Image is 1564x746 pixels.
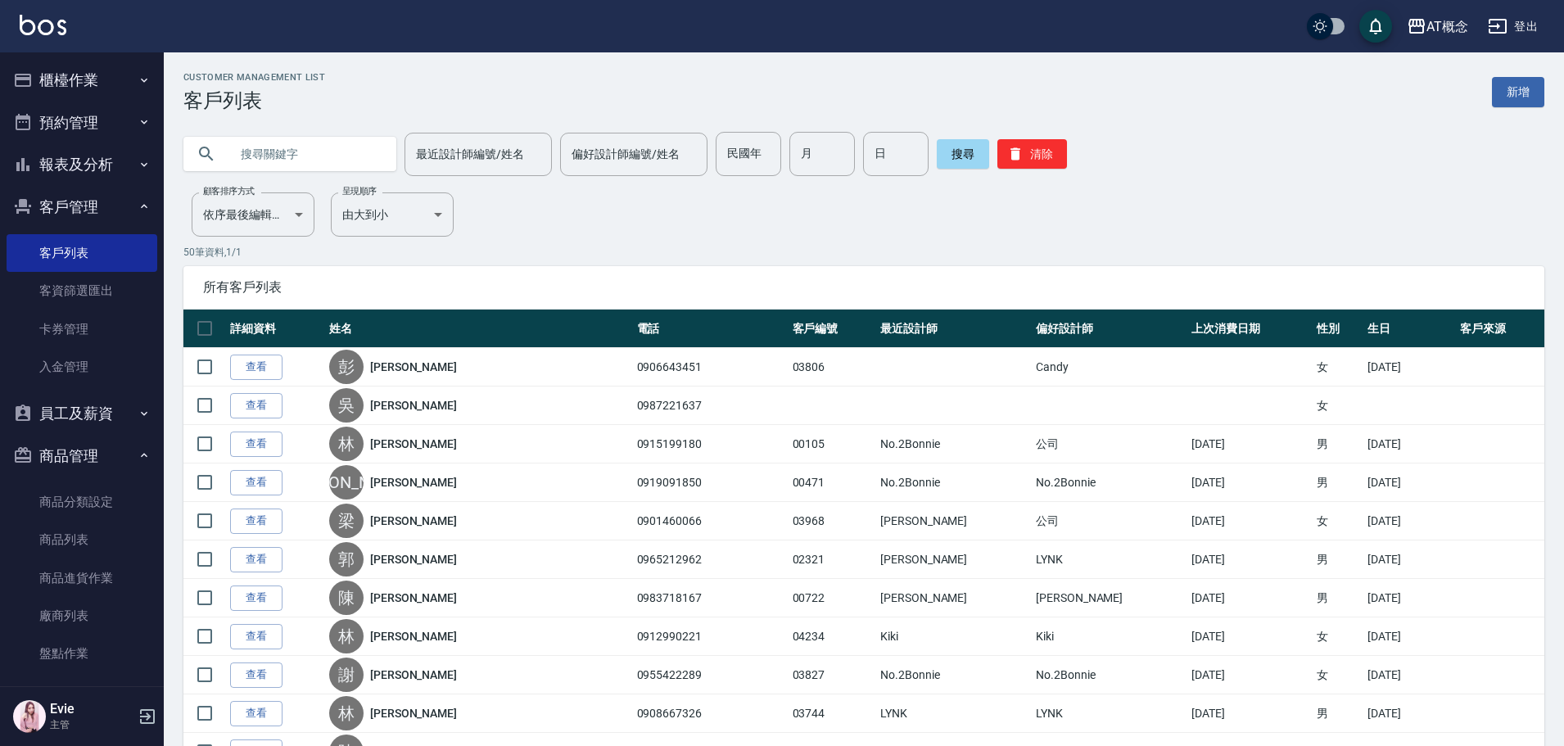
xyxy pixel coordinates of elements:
[633,310,789,348] th: 電話
[1313,656,1363,694] td: 女
[1313,694,1363,733] td: 男
[997,139,1067,169] button: 清除
[1363,310,1457,348] th: 生日
[1363,502,1457,540] td: [DATE]
[7,435,157,477] button: 商品管理
[1481,11,1544,42] button: 登出
[329,581,364,615] div: 陳
[7,392,157,435] button: 員工及薪資
[7,483,157,521] a: 商品分類設定
[1363,463,1457,502] td: [DATE]
[7,272,157,310] a: 客資篩選匯出
[633,694,789,733] td: 0908667326
[1187,694,1313,733] td: [DATE]
[226,310,325,348] th: 詳細資料
[7,234,157,272] a: 客戶列表
[1187,540,1313,579] td: [DATE]
[7,597,157,635] a: 廠商列表
[229,132,383,176] input: 搜尋關鍵字
[789,617,876,656] td: 04234
[230,393,283,418] a: 查看
[1313,425,1363,463] td: 男
[789,540,876,579] td: 02321
[789,656,876,694] td: 03827
[876,425,1032,463] td: No.2Bonnie
[1363,617,1457,656] td: [DATE]
[789,463,876,502] td: 00471
[633,540,789,579] td: 0965212962
[876,540,1032,579] td: [PERSON_NAME]
[1363,540,1457,579] td: [DATE]
[370,551,457,567] a: [PERSON_NAME]
[7,59,157,102] button: 櫃檯作業
[7,310,157,348] a: 卡券管理
[1359,10,1392,43] button: save
[633,656,789,694] td: 0955422289
[1313,540,1363,579] td: 男
[1187,425,1313,463] td: [DATE]
[789,694,876,733] td: 03744
[230,585,283,611] a: 查看
[230,470,283,495] a: 查看
[1363,348,1457,387] td: [DATE]
[50,701,133,717] h5: Evie
[342,185,377,197] label: 呈現順序
[1187,656,1313,694] td: [DATE]
[1032,656,1187,694] td: No.2Bonnie
[633,348,789,387] td: 0906643451
[1032,502,1187,540] td: 公司
[370,705,457,721] a: [PERSON_NAME]
[633,502,789,540] td: 0901460066
[329,619,364,653] div: 林
[1313,617,1363,656] td: 女
[876,617,1032,656] td: Kiki
[370,474,457,491] a: [PERSON_NAME]
[203,185,255,197] label: 顧客排序方式
[230,509,283,534] a: 查看
[633,579,789,617] td: 0983718167
[7,348,157,386] a: 入金管理
[1313,463,1363,502] td: 男
[20,15,66,35] img: Logo
[230,432,283,457] a: 查看
[1032,617,1187,656] td: Kiki
[7,679,157,721] button: 紅利點數設定
[1187,579,1313,617] td: [DATE]
[370,397,457,414] a: [PERSON_NAME]
[192,192,314,237] div: 依序最後編輯時間
[370,667,457,683] a: [PERSON_NAME]
[230,624,283,649] a: 查看
[370,359,457,375] a: [PERSON_NAME]
[329,427,364,461] div: 林
[1313,387,1363,425] td: 女
[1363,656,1457,694] td: [DATE]
[1400,10,1475,43] button: AT概念
[1187,310,1313,348] th: 上次消費日期
[1032,348,1187,387] td: Candy
[1032,540,1187,579] td: LYNK
[1032,310,1187,348] th: 偏好設計師
[1492,77,1544,107] a: 新增
[789,310,876,348] th: 客戶編號
[633,617,789,656] td: 0912990221
[937,139,989,169] button: 搜尋
[876,463,1032,502] td: No.2Bonnie
[1032,425,1187,463] td: 公司
[183,89,325,112] h3: 客戶列表
[1313,348,1363,387] td: 女
[1456,310,1544,348] th: 客戶來源
[1187,617,1313,656] td: [DATE]
[876,656,1032,694] td: No.2Bonnie
[633,425,789,463] td: 0915199180
[876,502,1032,540] td: [PERSON_NAME]
[1313,310,1363,348] th: 性別
[1032,463,1187,502] td: No.2Bonnie
[876,694,1032,733] td: LYNK
[370,590,457,606] a: [PERSON_NAME]
[789,348,876,387] td: 03806
[1363,579,1457,617] td: [DATE]
[230,355,283,380] a: 查看
[1032,579,1187,617] td: [PERSON_NAME]
[789,425,876,463] td: 00105
[1313,579,1363,617] td: 男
